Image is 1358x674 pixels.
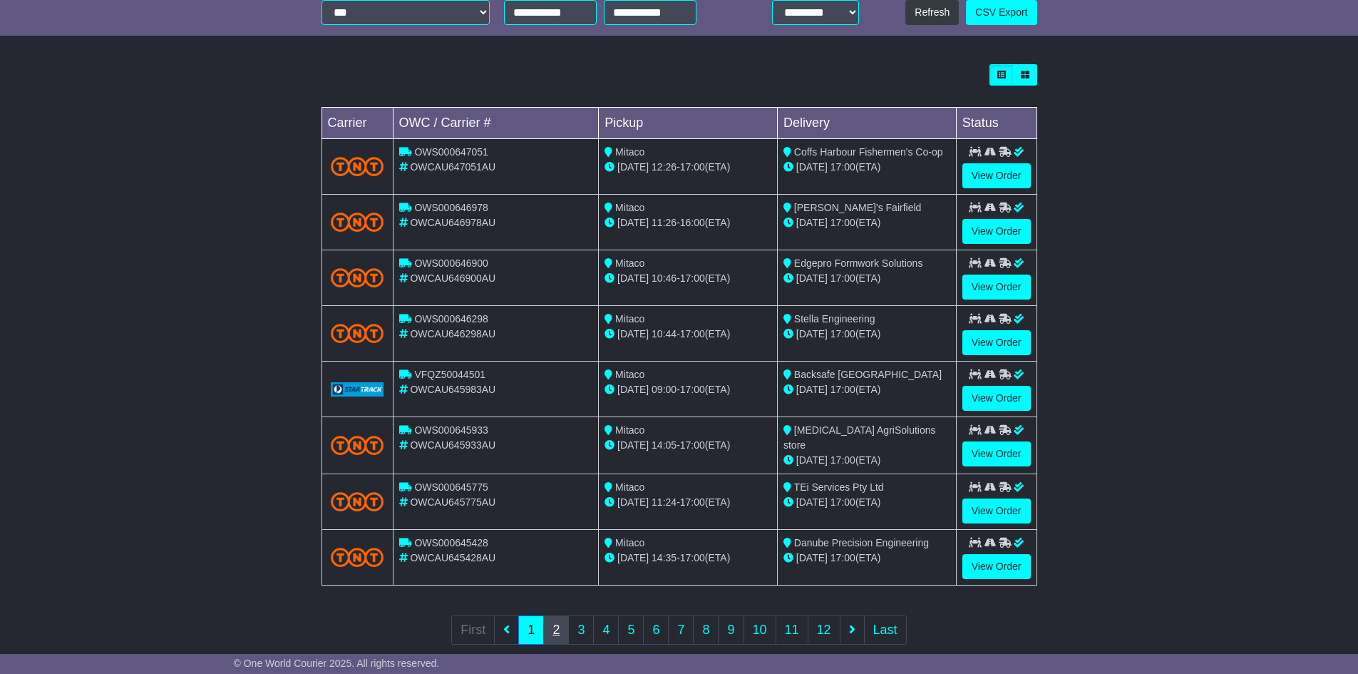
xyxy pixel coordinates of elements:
[680,217,705,228] span: 16:00
[393,108,599,139] td: OWC / Carrier #
[414,313,488,325] span: OWS000646298
[962,441,1031,466] a: View Order
[830,328,855,339] span: 17:00
[796,454,828,466] span: [DATE]
[794,202,922,213] span: [PERSON_NAME]'s Fairfield
[783,327,950,342] div: (ETA)
[617,217,649,228] span: [DATE]
[783,382,950,397] div: (ETA)
[680,272,705,284] span: 17:00
[830,161,855,173] span: 17:00
[783,215,950,230] div: (ETA)
[414,146,488,158] span: OWS000647051
[652,439,677,451] span: 14:05
[615,202,644,213] span: Mitaco
[794,369,942,380] span: Backsafe [GEOGRAPHIC_DATA]
[744,616,776,645] a: 10
[605,271,771,286] div: - (ETA)
[618,616,644,645] a: 5
[615,257,644,269] span: Mitaco
[410,552,495,563] span: OWCAU645428AU
[830,454,855,466] span: 17:00
[605,495,771,510] div: - (ETA)
[605,438,771,453] div: - (ETA)
[410,439,495,451] span: OWCAU645933AU
[693,616,719,645] a: 8
[615,481,644,493] span: Mitaco
[331,268,384,287] img: TNT_Domestic.png
[830,217,855,228] span: 17:00
[794,537,929,548] span: Danube Precision Engineering
[652,496,677,508] span: 11:24
[322,108,393,139] td: Carrier
[599,108,778,139] td: Pickup
[796,272,828,284] span: [DATE]
[617,496,649,508] span: [DATE]
[331,548,384,567] img: TNT_Domestic.png
[615,537,644,548] span: Mitaco
[783,424,936,451] span: [MEDICAL_DATA] AgriSolutions store
[808,616,840,645] a: 12
[615,313,644,325] span: Mitaco
[410,328,495,339] span: OWCAU646298AU
[652,384,677,395] span: 09:00
[796,552,828,563] span: [DATE]
[643,616,669,645] a: 6
[962,554,1031,579] a: View Order
[593,616,619,645] a: 4
[962,499,1031,524] a: View Order
[796,328,828,339] span: [DATE]
[234,658,440,669] span: © One World Courier 2025. All rights reserved.
[783,453,950,468] div: (ETA)
[617,272,649,284] span: [DATE]
[568,616,594,645] a: 3
[680,552,705,563] span: 17:00
[962,219,1031,244] a: View Order
[680,384,705,395] span: 17:00
[680,328,705,339] span: 17:00
[331,382,384,397] img: GetCarrierServiceLogo
[410,161,495,173] span: OWCAU647051AU
[605,215,771,230] div: - (ETA)
[962,163,1031,188] a: View Order
[830,272,855,284] span: 17:00
[652,328,677,339] span: 10:44
[518,616,544,645] a: 1
[414,257,488,269] span: OWS000646900
[543,616,569,645] a: 2
[410,272,495,284] span: OWCAU646900AU
[331,213,384,232] img: TNT_Domestic.png
[783,551,950,566] div: (ETA)
[796,217,828,228] span: [DATE]
[776,616,808,645] a: 11
[605,382,771,397] div: - (ETA)
[331,436,384,455] img: TNT_Domestic.png
[652,217,677,228] span: 11:26
[414,369,485,380] span: VFQZ50044501
[414,202,488,213] span: OWS000646978
[680,161,705,173] span: 17:00
[605,551,771,566] div: - (ETA)
[777,108,956,139] td: Delivery
[652,552,677,563] span: 14:35
[414,481,488,493] span: OWS000645775
[414,537,488,548] span: OWS000645428
[331,324,384,343] img: TNT_Domestic.png
[652,161,677,173] span: 12:26
[796,384,828,395] span: [DATE]
[615,424,644,436] span: Mitaco
[410,217,495,228] span: OWCAU646978AU
[652,272,677,284] span: 10:46
[962,330,1031,355] a: View Order
[680,439,705,451] span: 17:00
[794,313,875,325] span: Stella Engineering
[680,496,705,508] span: 17:00
[794,481,884,493] span: TEi Services Pty Ltd
[605,160,771,175] div: - (ETA)
[617,552,649,563] span: [DATE]
[783,271,950,286] div: (ETA)
[956,108,1036,139] td: Status
[605,327,771,342] div: - (ETA)
[617,439,649,451] span: [DATE]
[331,492,384,511] img: TNT_Domestic.png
